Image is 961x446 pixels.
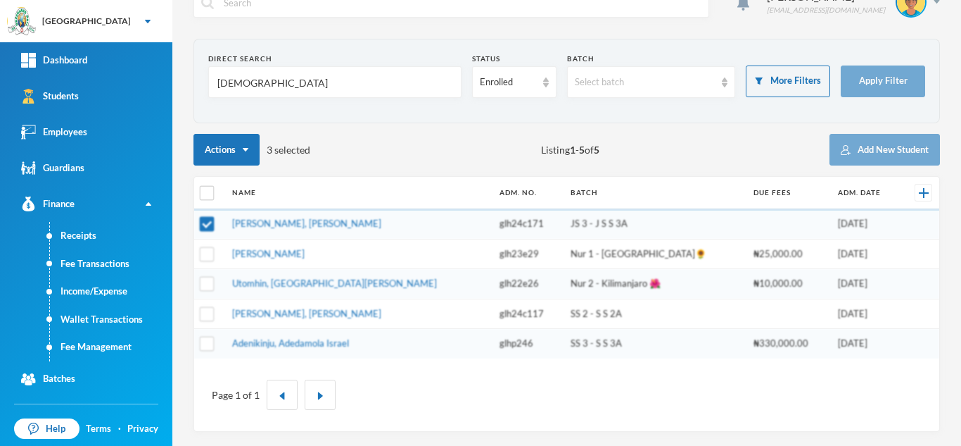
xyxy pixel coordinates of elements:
div: Enrolled [480,75,536,89]
input: Name, Admin No, Phone number, Email Address [216,67,454,99]
div: Guardians [21,161,84,175]
b: 1 [570,144,575,156]
button: Apply Filter [841,66,925,97]
a: Utomhin, [GEOGRAPHIC_DATA][PERSON_NAME] [232,278,437,289]
td: ₦10,000.00 [746,269,831,299]
button: More Filters [746,66,830,97]
b: 5 [579,144,585,156]
td: [DATE] [831,329,900,359]
th: Due Fees [746,177,831,209]
div: [GEOGRAPHIC_DATA] [42,15,131,27]
th: Adm. Date [831,177,900,209]
span: Listing - of [541,142,599,157]
img: + [919,188,929,198]
div: Page 1 of 1 [212,388,260,402]
a: Fee Management [50,333,172,361]
a: Fee Transactions [50,250,172,278]
td: SS 2 - S S 2A [564,299,746,329]
th: Name [225,177,492,209]
td: [DATE] [831,299,900,329]
a: Help [14,419,79,440]
td: JS 3 - J S S 3A [564,209,746,240]
div: Finance [21,197,75,211]
td: [DATE] [831,239,900,269]
div: Status [472,54,556,64]
div: Select batch [575,75,715,89]
a: Privacy [127,422,158,436]
div: Direct Search [208,54,462,64]
td: glh24c117 [492,299,564,329]
div: Dashboard [21,53,87,68]
div: Students [21,89,79,104]
th: Batch [564,177,746,209]
th: Adm. No. [492,177,564,209]
b: 5 [594,144,599,156]
div: 3 selected [193,134,310,166]
a: Terms [86,422,111,436]
div: Employees [21,125,87,140]
a: Wallet Transactions [50,306,172,334]
td: ₦25,000.00 [746,239,831,269]
td: Nur 1 - [GEOGRAPHIC_DATA]🌻 [564,239,746,269]
div: Batches [21,372,75,387]
button: Add New Student [829,134,940,166]
a: Receipts [50,222,172,250]
td: glh23e29 [492,239,564,269]
div: Batch [567,54,736,64]
img: logo [8,8,36,36]
div: · [118,422,121,436]
div: [EMAIL_ADDRESS][DOMAIN_NAME] [767,5,885,16]
td: glhp246 [492,329,564,359]
td: SS 3 - S S 3A [564,329,746,359]
a: [PERSON_NAME], [PERSON_NAME] [232,308,381,319]
td: Nur 2 - Kilimanjaro 🌺 [564,269,746,299]
a: Income/Expense [50,278,172,306]
td: glh22e26 [492,269,564,299]
button: Actions [193,134,260,166]
td: [DATE] [831,269,900,299]
a: Adenikinju, Adedamola Israel [232,337,349,349]
td: [DATE] [831,209,900,240]
a: [PERSON_NAME] [232,248,305,259]
a: [PERSON_NAME], [PERSON_NAME] [232,218,381,229]
td: ₦330,000.00 [746,329,831,359]
td: glh24c171 [492,209,564,240]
